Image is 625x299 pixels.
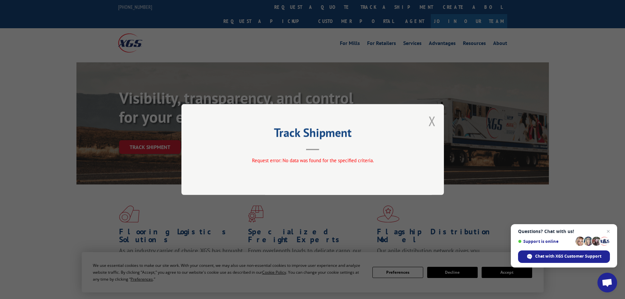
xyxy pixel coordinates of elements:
button: Close modal [428,112,436,130]
span: Request error: No data was found for the specified criteria. [252,157,373,163]
span: Close chat [604,227,612,235]
div: Chat with XGS Customer Support [518,250,610,263]
span: Questions? Chat with us! [518,229,610,234]
h2: Track Shipment [214,128,411,140]
div: Open chat [597,273,617,292]
span: Support is online [518,239,573,244]
span: Chat with XGS Customer Support [535,253,601,259]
